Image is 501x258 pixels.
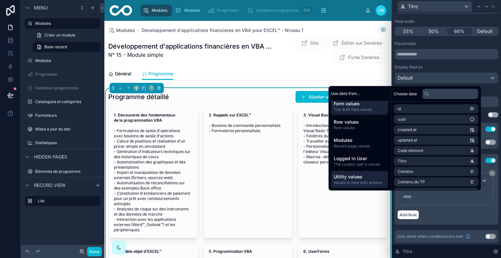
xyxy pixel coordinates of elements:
[25,110,100,121] a: Formateurs
[108,42,275,51] h1: Développement d'applications financières en VBA pour EXCEL™ - Niveau 1
[408,3,418,10] span: Titre
[25,97,100,107] a: Catalogues et catégories
[334,100,386,107] span: Form values
[108,92,169,101] h1: Programme détaillé
[35,58,99,63] label: Modules
[108,51,275,59] span: N° 15 - Module simple
[35,85,99,91] label: Validation programmes
[328,101,391,190] div: scrollable content
[429,28,439,35] span: 50%
[296,91,387,103] button: Ajouter un élément de programme
[87,247,102,256] button: Done
[142,68,173,80] a: Programme
[142,27,303,34] a: Développement d'applications financières en VBA pour EXCEL™ - Niveau 1
[454,28,464,35] span: 66%
[35,21,97,26] label: Modules
[334,180,386,185] span: Values to help with actions
[35,113,99,118] label: Formateurs
[35,140,99,145] label: Statistiques
[34,154,67,160] span: Hidden pages
[378,8,384,13] span: VB
[395,72,498,83] button: Default
[38,198,95,204] label: List
[25,124,100,134] a: Mises à jour du site
[33,30,100,40] a: Créer un module
[114,128,192,233] span: - Formulaires de saisie d'opérations avec boutons de saisie d'actions - Calcul de positions et ré...
[217,8,239,13] span: Progression
[334,174,386,180] span: Utility values
[25,166,100,177] a: Éléments de programme
[303,113,378,117] strong: 3. Visual Basic pour Application EXCEL™
[395,19,415,24] label: Field width
[334,162,386,167] span: The current user's values
[394,91,417,96] span: Choose data
[25,83,100,93] a: Validation programmes
[137,3,365,18] div: scrollable content
[35,99,99,104] label: Catalogues et catégories
[152,8,167,13] span: Modules
[114,113,176,123] strong: 1. Découverte des fondamentaux de la programmation VBA
[334,125,386,130] span: Row values
[303,123,382,165] span: - Introduction à l'Éditeur Visual Basic (VBE) - Fenêtres du VBE - Travailler avec la fenêtre de c...
[108,68,131,81] a: Général
[303,249,329,254] strong: 6. UserForms
[395,65,422,70] label: Display field as
[110,5,132,16] img: App logo
[334,107,386,112] span: The draft field values
[395,41,417,46] label: Placeholder
[398,75,413,81] span: Default
[397,234,463,239] span: Only show when conditions are met
[141,5,172,16] a: Modules
[334,137,386,144] span: Modules
[331,91,360,96] span: Use data from...
[397,210,419,220] button: Add Rule
[148,70,173,77] span: Programme
[397,1,472,12] button: Titre
[25,18,100,29] a: Modules
[25,138,100,148] a: Statistiques
[25,55,100,66] a: Modules
[334,155,386,162] span: Logged in User
[34,182,66,189] span: Record view
[301,7,312,14] div: 694
[184,8,200,13] span: Modules
[334,119,386,125] span: Row values
[256,8,299,13] span: Validation programmes
[34,5,48,11] span: Menu
[116,27,135,34] span: Modules
[206,5,244,16] a: Progression
[402,248,412,255] span: Titre
[209,123,287,133] span: - Boutons de commande personnalisés - Formulaires personnalisés
[209,249,252,254] strong: 5. Programmation VBA
[477,28,493,35] span: Default
[114,249,162,254] strong: 4. Modèle objet d'EXCEL™
[173,5,205,16] a: Modules
[245,5,314,16] a: Validation programmes694
[209,113,251,117] strong: 2. Rappels sur EXCEL™
[108,27,135,34] a: Modules
[115,70,131,77] span: Général
[33,42,100,52] a: Base record
[21,193,104,213] div: scrollable content
[403,28,413,35] span: 33%
[334,144,386,149] span: Record page values
[35,72,99,77] label: Progression
[44,44,67,50] span: Base record
[35,169,99,174] label: Éléments de programme
[44,33,75,38] span: Créer un module
[25,69,100,80] a: Progression
[35,127,99,132] label: Mises à jour du site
